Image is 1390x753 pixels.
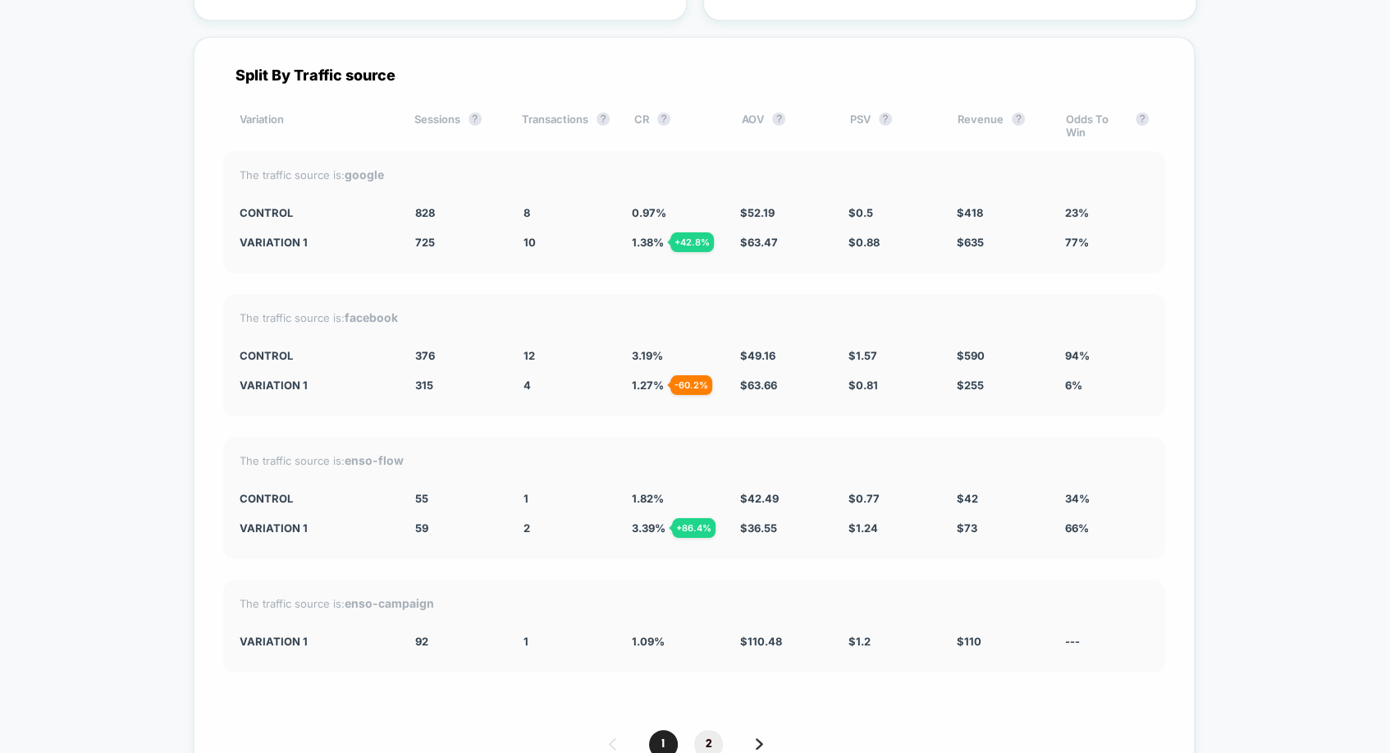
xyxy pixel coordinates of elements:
span: $ 52.19 [740,206,775,219]
span: $ 42 [957,492,978,505]
div: Variation 1 [240,635,391,648]
div: CONTROL [240,206,391,219]
span: 92 [415,635,428,648]
button: ? [879,112,892,126]
span: 1 [524,492,528,505]
span: 315 [415,379,433,392]
div: Variation 1 [240,379,391,392]
strong: enso-campaign [345,596,434,610]
button: ? [772,112,785,126]
span: $ 63.47 [740,236,778,249]
div: 6% [1065,379,1149,392]
span: 1.38 % [632,236,664,249]
span: $ 73 [957,521,977,535]
div: Transactions [522,112,610,139]
strong: facebook [345,310,398,324]
div: --- [1065,635,1149,648]
button: ? [657,112,670,126]
span: $ 590 [957,349,985,362]
div: 77% [1065,236,1149,249]
span: $ 36.55 [740,521,777,535]
div: CONTROL [240,349,391,362]
span: $ 1.2 [848,635,871,648]
div: PSV [850,112,933,139]
span: $ 1.57 [848,349,877,362]
span: $ 0.77 [848,492,880,505]
span: $ 418 [957,206,983,219]
span: $ 42.49 [740,492,779,505]
span: $ 0.81 [848,379,878,392]
span: $ 1.24 [848,521,878,535]
span: 12 [524,349,535,362]
div: The traffic source is: [240,168,1149,181]
div: Revenue [958,112,1040,139]
span: 1 [524,635,528,648]
div: CONTROL [240,492,391,505]
span: 828 [415,206,435,219]
span: $ 110 [957,635,981,648]
div: Variation [240,112,390,139]
div: AOV [742,112,825,139]
span: 59 [415,521,428,535]
span: 10 [524,236,536,249]
div: 34% [1065,492,1149,505]
div: Variation 1 [240,521,391,535]
span: 3.39 % [632,521,665,535]
span: $ 255 [957,379,984,392]
div: Sessions [414,112,497,139]
strong: enso-flow [345,453,404,467]
span: 2 [524,521,530,535]
strong: google [345,168,384,181]
div: 66% [1065,521,1149,535]
div: The traffic source is: [240,453,1149,467]
span: 4 [524,379,531,392]
span: $ 63.66 [740,379,777,392]
div: - 60.2 % [670,375,712,395]
div: Variation 1 [240,236,391,249]
span: 376 [415,349,435,362]
span: $ 0.5 [848,206,873,219]
span: $ 635 [957,236,984,249]
span: $ 110.48 [740,635,782,648]
div: 94% [1065,349,1149,362]
img: pagination forward [756,738,763,750]
button: ? [469,112,482,126]
button: ? [597,112,610,126]
div: The traffic source is: [240,596,1149,610]
span: 0.97 % [632,206,666,219]
span: 8 [524,206,530,219]
span: 3.19 % [632,349,663,362]
div: Split By Traffic source [223,67,1165,84]
button: ? [1012,112,1025,126]
span: 1.82 % [632,492,664,505]
span: 725 [415,236,435,249]
div: CR [634,112,717,139]
div: + 42.8 % [670,232,714,252]
button: ? [1136,112,1149,126]
div: Odds To Win [1066,112,1149,139]
span: 55 [415,492,428,505]
span: $ 49.16 [740,349,775,362]
div: The traffic source is: [240,310,1149,324]
span: 1.27 % [632,379,664,392]
div: + 86.4 % [672,518,716,538]
div: 23% [1065,206,1149,219]
span: $ 0.88 [848,236,880,249]
span: 1.09 % [632,635,665,648]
